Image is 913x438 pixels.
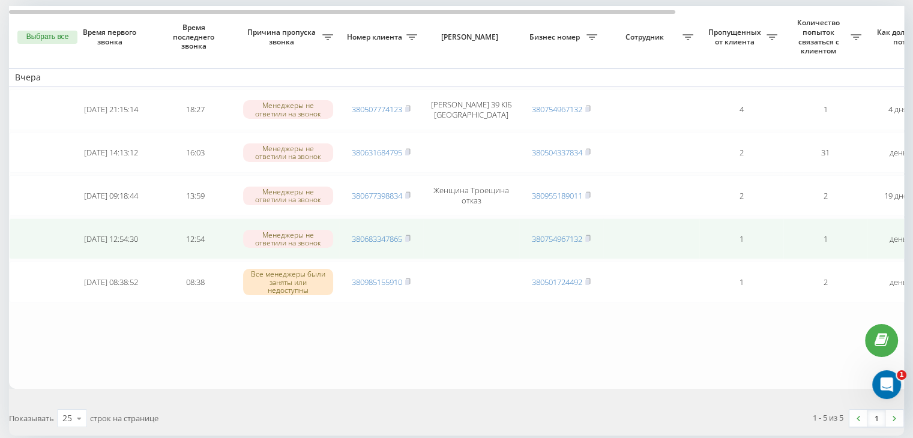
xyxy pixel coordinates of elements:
td: 13:59 [153,175,237,216]
td: [DATE] 14:13:12 [69,133,153,173]
td: 12:54 [153,218,237,259]
span: строк на странице [90,413,158,424]
div: Менеджеры не ответили на звонок [243,230,333,248]
iframe: Intercom live chat [872,370,901,399]
td: [DATE] 12:54:30 [69,218,153,259]
button: Выбрать все [17,31,77,44]
a: 380985155910 [352,277,402,287]
a: 380504337834 [532,147,582,158]
a: 380754967132 [532,104,582,115]
a: 380507774123 [352,104,402,115]
a: 380501724492 [532,277,582,287]
td: [PERSON_NAME] 39 КІБ [GEOGRAPHIC_DATA] [423,89,519,130]
td: 1 [783,89,867,130]
td: 08:38 [153,262,237,302]
td: 18:27 [153,89,237,130]
a: 380754967132 [532,233,582,244]
td: 16:03 [153,133,237,173]
span: Сотрудник [609,32,682,42]
span: Бизнес номер [525,32,586,42]
div: 1 - 5 из 5 [813,412,843,424]
div: Менеджеры не ответили на звонок [243,100,333,118]
span: Время первого звонка [79,28,143,46]
div: Все менеджеры были заняты или недоступны [243,269,333,295]
span: Количество попыток связаться с клиентом [789,18,851,55]
span: Причина пропуска звонка [243,28,322,46]
span: 1 [897,370,906,380]
td: 31 [783,133,867,173]
a: 380683347865 [352,233,402,244]
a: 380677398834 [352,190,402,201]
td: 4 [699,89,783,130]
td: Женщина Троещина отказ [423,175,519,216]
td: 2 [783,175,867,216]
td: [DATE] 08:38:52 [69,262,153,302]
div: Менеджеры не ответили на звонок [243,187,333,205]
a: 380955189011 [532,190,582,201]
span: Показывать [9,413,54,424]
span: Пропущенных от клиента [705,28,767,46]
a: 380631684795 [352,147,402,158]
span: Время последнего звонка [163,23,227,51]
a: 1 [867,410,885,427]
span: [PERSON_NAME] [433,32,509,42]
td: 2 [699,133,783,173]
div: Менеджеры не ответили на звонок [243,143,333,161]
td: 1 [699,262,783,302]
td: 1 [699,218,783,259]
td: 1 [783,218,867,259]
td: 2 [783,262,867,302]
span: Номер клиента [345,32,406,42]
td: [DATE] 09:18:44 [69,175,153,216]
div: 25 [62,412,72,424]
td: 2 [699,175,783,216]
td: [DATE] 21:15:14 [69,89,153,130]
